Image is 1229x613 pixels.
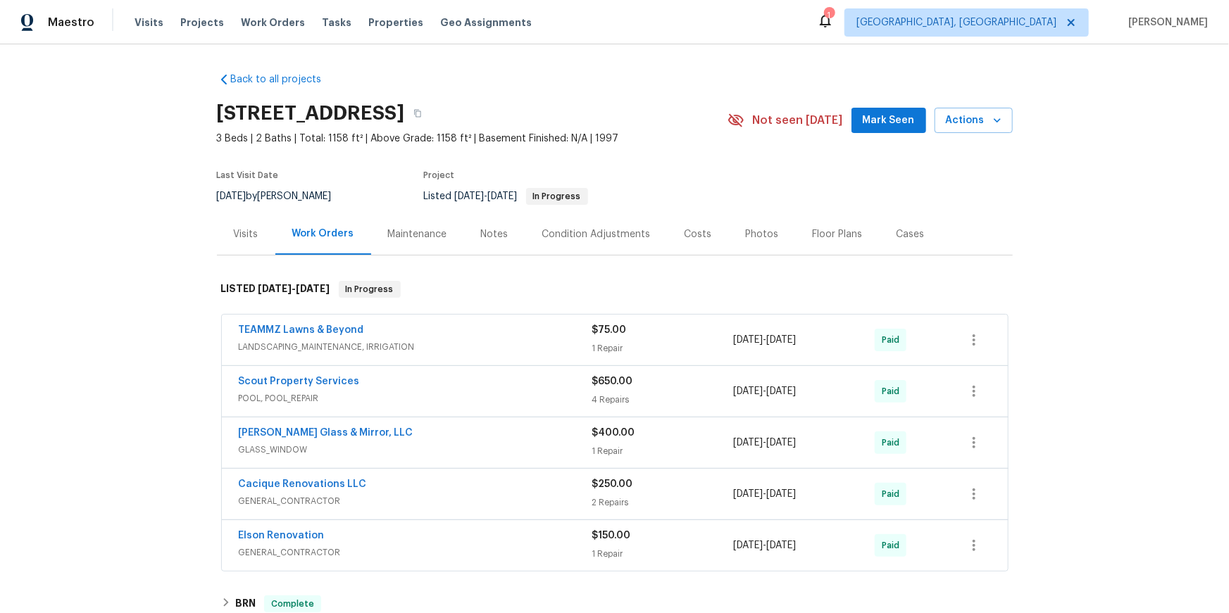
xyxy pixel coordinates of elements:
[217,188,349,205] div: by [PERSON_NAME]
[217,106,405,120] h2: [STREET_ADDRESS]
[239,494,592,508] span: GENERAL_CONTRACTOR
[592,479,633,489] span: $250.00
[813,227,863,241] div: Floor Plans
[592,444,734,458] div: 1 Repair
[592,325,627,335] span: $75.00
[217,191,247,201] span: [DATE]
[766,335,796,345] span: [DATE]
[239,479,367,489] a: Cacique Renovations LLC
[266,597,320,611] span: Complete
[851,108,926,134] button: Mark Seen
[592,428,635,438] span: $400.00
[592,393,734,407] div: 4 Repairs
[440,15,532,30] span: Geo Assignments
[322,18,351,27] span: Tasks
[239,443,592,457] span: GLASS_WINDOW
[340,282,399,296] span: In Progress
[882,487,905,501] span: Paid
[1123,15,1208,30] span: [PERSON_NAME]
[455,191,485,201] span: [DATE]
[488,191,518,201] span: [DATE]
[217,171,279,179] span: Last Visit Date
[135,15,163,30] span: Visits
[592,531,631,541] span: $150.00
[882,333,905,347] span: Paid
[239,377,360,386] a: Scout Property Services
[882,538,905,552] span: Paid
[297,284,330,293] span: [DATE]
[733,386,763,396] span: [DATE]
[856,15,1056,30] span: [GEOGRAPHIC_DATA], [GEOGRAPHIC_DATA]
[528,192,587,201] span: In Progress
[235,595,256,612] h6: BRN
[733,438,763,448] span: [DATE]
[897,227,925,241] div: Cases
[733,436,796,450] span: -
[455,191,518,201] span: -
[733,541,763,550] span: [DATE]
[239,428,413,438] a: [PERSON_NAME] Glass & Mirror, LLC
[217,132,728,146] span: 3 Beds | 2 Baths | Total: 1158 ft² | Above Grade: 1158 ft² | Basement Finished: N/A | 1997
[766,386,796,396] span: [DATE]
[542,227,651,241] div: Condition Adjustments
[766,438,796,448] span: [DATE]
[48,15,94,30] span: Maestro
[753,113,843,127] span: Not seen [DATE]
[258,284,330,293] span: -
[592,495,734,510] div: 2 Repairs
[424,191,588,201] span: Listed
[733,335,763,345] span: [DATE]
[424,171,455,179] span: Project
[239,545,592,560] span: GENERAL_CONTRACTOR
[180,15,224,30] span: Projects
[766,541,796,550] span: [DATE]
[863,112,915,129] span: Mark Seen
[592,341,734,355] div: 1 Repair
[239,531,325,541] a: Elson Renovation
[234,227,258,241] div: Visits
[882,436,905,450] span: Paid
[746,227,779,241] div: Photos
[481,227,509,241] div: Notes
[239,391,592,405] span: POOL, POOL_REPAIR
[368,15,423,30] span: Properties
[733,384,796,398] span: -
[217,72,352,87] a: Back to all projects
[239,325,364,335] a: TEAMMZ Lawns & Beyond
[221,281,330,298] h6: LISTED
[592,547,734,561] div: 1 Repair
[258,284,292,293] span: [DATE]
[733,487,796,501] span: -
[405,101,430,126] button: Copy Address
[592,377,633,386] span: $650.00
[217,267,1013,312] div: LISTED [DATE]-[DATE]In Progress
[241,15,305,30] span: Work Orders
[388,227,447,241] div: Maintenance
[766,489,796,499] span: [DATE]
[292,227,354,241] div: Work Orders
[882,384,905,398] span: Paid
[239,340,592,354] span: LANDSCAPING_MAINTENANCE, IRRIGATION
[685,227,712,241] div: Costs
[733,538,796,552] span: -
[733,333,796,347] span: -
[935,108,1013,134] button: Actions
[733,489,763,499] span: [DATE]
[824,8,834,23] div: 1
[946,112,1002,129] span: Actions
